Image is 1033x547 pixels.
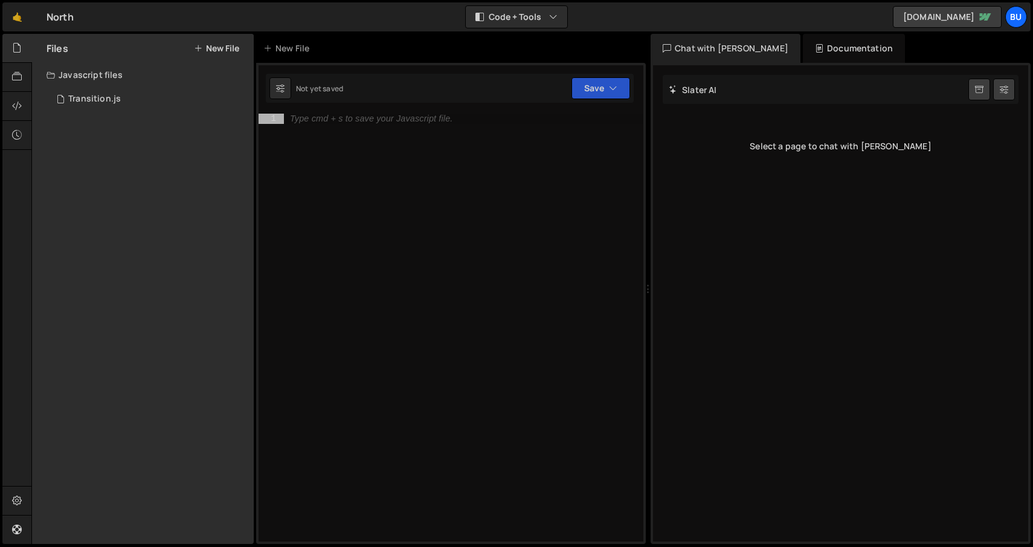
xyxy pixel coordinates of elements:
a: [DOMAIN_NAME] [893,6,1002,28]
div: New File [263,42,314,54]
div: Transition.js [68,94,121,105]
div: Documentation [803,34,905,63]
h2: Files [47,42,68,55]
a: Bu [1005,6,1027,28]
div: 1 [259,114,284,124]
div: Not yet saved [296,83,343,94]
button: Code + Tools [466,6,567,28]
div: Type cmd + s to save your Javascript file. [290,114,452,123]
div: Chat with [PERSON_NAME] [651,34,800,63]
button: Save [571,77,630,99]
div: 17234/47687.js [47,87,254,111]
h2: Slater AI [669,84,717,95]
button: New File [194,44,239,53]
div: Select a page to chat with [PERSON_NAME] [663,122,1019,170]
div: Javascript files [32,63,254,87]
a: 🤙 [2,2,32,31]
div: North [47,10,74,24]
